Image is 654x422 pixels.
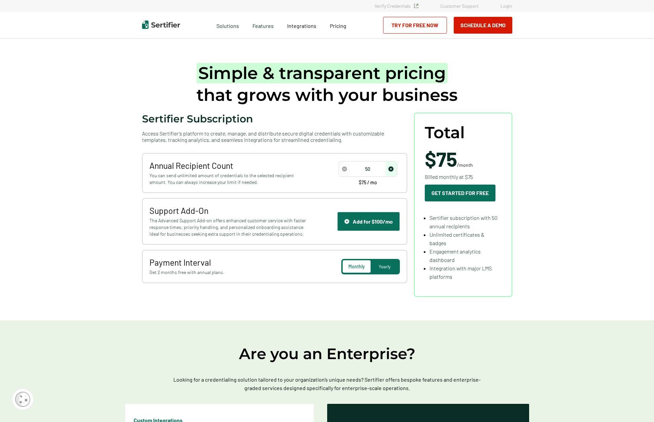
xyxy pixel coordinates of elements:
button: Support IconAdd for $100/mo [337,212,400,231]
span: Solutions [216,21,239,29]
a: Verify Credentials [375,3,418,9]
h1: that grows with your business [197,62,458,106]
img: Verified [414,4,418,8]
span: Simple & transparent pricing [197,63,448,83]
h2: Are you an Enterprise? [125,344,529,363]
span: decrease number [339,162,350,176]
span: Monthly [348,264,365,269]
a: Try for Free Now [383,17,447,34]
div: Add for $100/mo [344,218,393,225]
span: month [459,162,473,168]
span: Unlimited certificates & badges [429,231,484,246]
span: Engagement analytics dashboard [429,248,481,263]
span: Payment Interval [149,257,308,267]
span: You can send unlimited amount of credentials to the selected recipient amount. You can always inc... [149,172,308,186]
span: Integration with major LMS platforms [429,265,492,280]
span: Billed monthly at $75 [425,172,473,181]
span: increase number [386,162,397,176]
span: The Advanced Support Add-on offers enhanced customer service with faster response times, priority... [149,217,308,237]
span: Annual Recipient Count [149,160,308,170]
span: $75 / mo [359,180,377,185]
img: Decrease Icon [342,166,347,171]
img: Support Icon [344,219,349,224]
a: Login [501,3,512,9]
span: Get 2 months free with annual plans. [149,269,308,276]
button: Schedule a Demo [454,17,512,34]
img: Increase Icon [388,166,393,171]
span: Sertifier Subscription [142,113,253,125]
iframe: Chat Widget [620,390,654,422]
button: Get Started For Free [425,185,495,201]
span: Features [252,21,274,29]
a: Pricing [330,21,346,29]
p: Looking for a credentialing solution tailored to your organization’s unique needs? Sertifier offe... [166,375,489,392]
a: Integrations [287,21,316,29]
span: Pricing [330,23,346,29]
span: $75 [425,147,457,171]
span: Sertifier subscription with 50 annual recipients [429,215,497,229]
span: Integrations [287,23,316,29]
span: Total [425,123,465,142]
span: Yearly [379,264,390,269]
img: Cookie Popup Icon [15,392,30,407]
span: Access Sertifier’s platform to create, manage, and distribute secure digital credentials with cus... [142,130,407,143]
img: Sertifier | Digital Credentialing Platform [142,21,180,29]
a: Customer Support [440,3,479,9]
span: Support Add-On [149,205,308,216]
span: / [425,149,473,169]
